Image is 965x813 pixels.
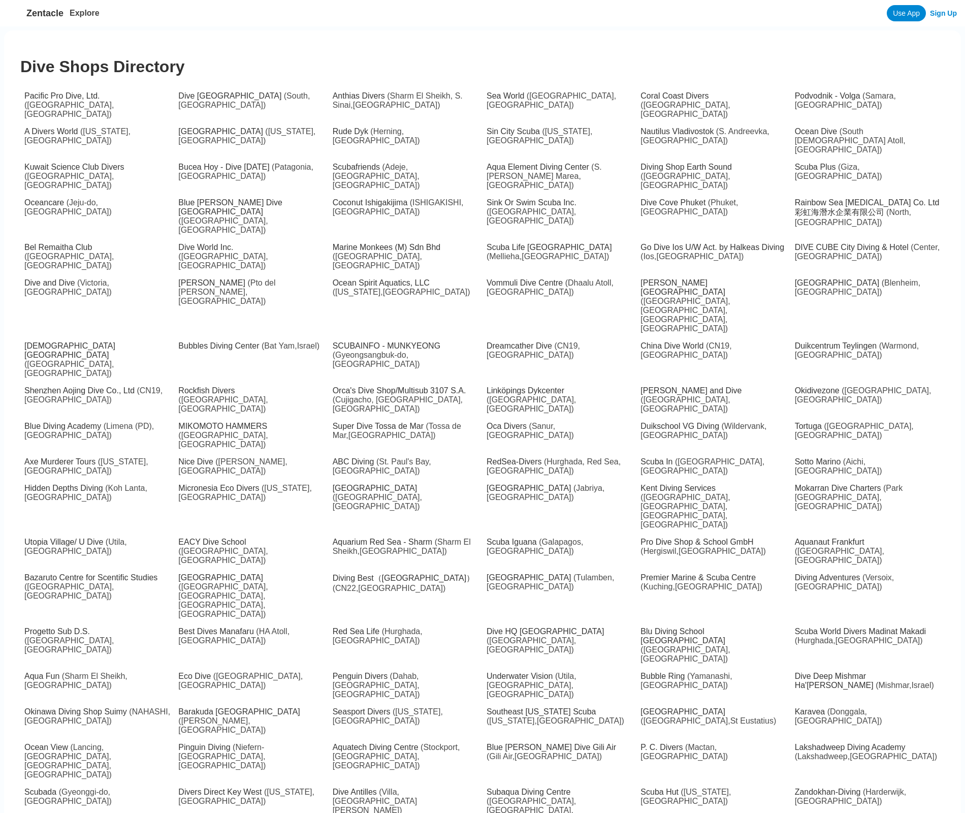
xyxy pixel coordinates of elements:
[640,788,731,805] span: ( [US_STATE] , [GEOGRAPHIC_DATA] )
[487,538,583,555] span: ( Galapagos , [GEOGRAPHIC_DATA] )
[178,252,268,270] span: ( [GEOGRAPHIC_DATA] , [GEOGRAPHIC_DATA] )
[876,681,934,690] span: ( Mishmar , Israel )
[333,743,460,770] a: Aquatech Diving Centre (Stockport,[GEOGRAPHIC_DATA], [GEOGRAPHIC_DATA])
[178,91,310,109] span: ( South , [GEOGRAPHIC_DATA] )
[333,351,420,368] span: ( Gyeongsangbuk-do , [GEOGRAPHIC_DATA] )
[487,243,612,261] a: Scuba Life [GEOGRAPHIC_DATA] (Mellieha,[GEOGRAPHIC_DATA])
[795,457,882,475] span: ( Aichi , [GEOGRAPHIC_DATA] )
[795,91,896,109] a: Podvodnik - Volga (Samara,[GEOGRAPHIC_DATA])
[333,707,443,725] span: ( [US_STATE] , [GEOGRAPHIC_DATA] )
[795,243,940,261] a: DIVE CUBE City Diving & Hotel (Center,[GEOGRAPHIC_DATA])
[795,484,903,511] span: ( Park [GEOGRAPHIC_DATA] , [GEOGRAPHIC_DATA] )
[487,91,616,109] span: ( [GEOGRAPHIC_DATA] , [GEOGRAPHIC_DATA] )
[178,278,275,305] a: [PERSON_NAME] (Pto del [PERSON_NAME],[GEOGRAPHIC_DATA])
[640,716,776,725] span: ( [GEOGRAPHIC_DATA] , St Eustatius )
[262,341,319,350] span: ( Bat Yam , Israel )
[333,422,461,440] span: ( Tossa de Mar , [GEOGRAPHIC_DATA] )
[487,484,604,502] span: ( Jabriya , [GEOGRAPHIC_DATA] )
[487,716,624,725] span: ( [US_STATE] , [GEOGRAPHIC_DATA] )
[24,101,114,118] span: ( [GEOGRAPHIC_DATA] , [GEOGRAPHIC_DATA] )
[333,395,463,413] span: ( Cujigacho, [GEOGRAPHIC_DATA] , [GEOGRAPHIC_DATA] )
[640,252,744,261] span: ( Ios , [GEOGRAPHIC_DATA] )
[24,743,112,779] a: Ocean View (Lancing, [GEOGRAPHIC_DATA],[GEOGRAPHIC_DATA], [GEOGRAPHIC_DATA])
[333,584,446,592] span: ( CN22 , [GEOGRAPHIC_DATA] )
[795,707,882,725] a: Karavea (Donggala,[GEOGRAPHIC_DATA])
[487,252,609,261] span: ( Mellieha , [GEOGRAPHIC_DATA] )
[930,9,957,17] a: Sign Up
[640,163,732,190] a: Diving Shop Earth Sound ([GEOGRAPHIC_DATA],[GEOGRAPHIC_DATA])
[178,707,300,734] a: Barakuda [GEOGRAPHIC_DATA] ([PERSON_NAME],[GEOGRAPHIC_DATA])
[795,386,931,404] span: ( [GEOGRAPHIC_DATA] , [GEOGRAPHIC_DATA] )
[178,672,303,690] span: ( [GEOGRAPHIC_DATA] , [GEOGRAPHIC_DATA] )
[640,672,732,690] a: Bubble Ring (Yamanashi,[GEOGRAPHIC_DATA])
[333,91,463,109] span: ( Sharm El Sheikh, S. Sinai , [GEOGRAPHIC_DATA] )
[24,627,114,654] a: Progetto Sub D.S. ([GEOGRAPHIC_DATA],[GEOGRAPHIC_DATA])
[795,278,920,296] a: [GEOGRAPHIC_DATA] (Blenheim,[GEOGRAPHIC_DATA])
[178,484,312,502] a: Micronesia Eco Divers ([US_STATE],[GEOGRAPHIC_DATA])
[487,278,614,296] a: Vommuli Dive Centre (Dhaalu Atoll,[GEOGRAPHIC_DATA])
[487,538,583,555] a: Scuba Iguana (Galapagos,[GEOGRAPHIC_DATA])
[487,395,576,413] span: ( [GEOGRAPHIC_DATA] , [GEOGRAPHIC_DATA] )
[795,341,919,359] span: ( Warmond , [GEOGRAPHIC_DATA] )
[640,91,730,118] a: Coral Coast Divers ([GEOGRAPHIC_DATA],[GEOGRAPHIC_DATA])
[24,538,127,555] a: Utopia Village/ U Dive (Utila,[GEOGRAPHIC_DATA])
[24,672,127,690] a: Aqua Fun (Sharm El Sheikh,[GEOGRAPHIC_DATA])
[178,743,266,770] span: ( Niefern-[GEOGRAPHIC_DATA] , [GEOGRAPHIC_DATA] )
[178,457,287,475] span: ( [PERSON_NAME] , [GEOGRAPHIC_DATA] )
[178,91,310,109] a: Dive [GEOGRAPHIC_DATA] (South,[GEOGRAPHIC_DATA])
[887,5,926,21] a: Use App
[178,457,287,475] a: Nice Dive ([PERSON_NAME],[GEOGRAPHIC_DATA])
[178,788,314,805] a: Divers Direct Key West ([US_STATE],[GEOGRAPHIC_DATA])
[487,127,592,145] a: Sin City Scuba ([US_STATE],[GEOGRAPHIC_DATA])
[24,91,114,118] a: Pacific Pro Dive, Ltd. ([GEOGRAPHIC_DATA],[GEOGRAPHIC_DATA])
[24,743,112,779] span: ( Lancing, [GEOGRAPHIC_DATA] , [GEOGRAPHIC_DATA], [GEOGRAPHIC_DATA] )
[640,582,762,591] span: ( Kuching , [GEOGRAPHIC_DATA] )
[487,127,592,145] span: ( [US_STATE] , [GEOGRAPHIC_DATA] )
[795,484,903,511] a: Mokarran Dive Charters (Park [GEOGRAPHIC_DATA],[GEOGRAPHIC_DATA])
[640,278,730,333] a: [PERSON_NAME][GEOGRAPHIC_DATA] ([GEOGRAPHIC_DATA], [GEOGRAPHIC_DATA],[GEOGRAPHIC_DATA], [GEOGRAPH...
[640,297,730,333] span: ( [GEOGRAPHIC_DATA], [GEOGRAPHIC_DATA] , [GEOGRAPHIC_DATA], [GEOGRAPHIC_DATA] )
[487,672,576,699] span: ( Utila, [GEOGRAPHIC_DATA] , [GEOGRAPHIC_DATA] )
[640,627,730,663] a: Blu Diving School [GEOGRAPHIC_DATA] ([GEOGRAPHIC_DATA],[GEOGRAPHIC_DATA])
[24,636,114,654] span: ( [GEOGRAPHIC_DATA] , [GEOGRAPHIC_DATA] )
[178,127,315,145] a: [GEOGRAPHIC_DATA] ([US_STATE],[GEOGRAPHIC_DATA])
[178,395,268,413] span: ( [GEOGRAPHIC_DATA] , [GEOGRAPHIC_DATA] )
[333,627,423,645] a: Red Sea Life (Hurghada,[GEOGRAPHIC_DATA])
[640,422,766,440] a: Duikschool VG Diving (Wildervank,[GEOGRAPHIC_DATA])
[333,672,420,699] span: ( Dahab, [GEOGRAPHIC_DATA] , [GEOGRAPHIC_DATA] )
[487,278,614,296] span: ( Dhaalu Atoll , [GEOGRAPHIC_DATA] )
[795,573,894,591] a: Diving Adventures (Versoix,[GEOGRAPHIC_DATA])
[8,5,24,21] img: Zentacle logo
[24,672,127,690] span: ( Sharm El Sheikh , [GEOGRAPHIC_DATA] )
[20,57,945,76] h1: Dive Shops Directory
[487,752,602,761] span: ( Gili Air , [GEOGRAPHIC_DATA] )
[640,493,730,529] span: ( [GEOGRAPHIC_DATA], [GEOGRAPHIC_DATA] , [GEOGRAPHIC_DATA], [GEOGRAPHIC_DATA] )
[795,163,882,180] span: ( Giza , [GEOGRAPHIC_DATA] )
[487,573,614,591] span: ( Tulamben , [GEOGRAPHIC_DATA] )
[24,538,127,555] span: ( Utila , [GEOGRAPHIC_DATA] )
[640,243,784,261] a: Go Dive Ios U/W Act. by Halkeas Diving (Ios,[GEOGRAPHIC_DATA])
[795,636,923,645] span: ( Hurghada , [GEOGRAPHIC_DATA] )
[178,431,268,449] span: ( [GEOGRAPHIC_DATA] , [GEOGRAPHIC_DATA] )
[640,198,738,216] span: ( Phuket , [GEOGRAPHIC_DATA] )
[487,484,604,502] a: [GEOGRAPHIC_DATA] (Jabriya,[GEOGRAPHIC_DATA])
[640,395,730,413] span: ( [GEOGRAPHIC_DATA] , [GEOGRAPHIC_DATA] )
[178,573,268,618] a: [GEOGRAPHIC_DATA] ([GEOGRAPHIC_DATA], [GEOGRAPHIC_DATA],[GEOGRAPHIC_DATA], [GEOGRAPHIC_DATA])
[178,243,268,270] a: Dive World Inc. ([GEOGRAPHIC_DATA],[GEOGRAPHIC_DATA])
[795,422,914,440] a: Tortuga ([GEOGRAPHIC_DATA],[GEOGRAPHIC_DATA])
[795,538,884,565] a: Aquanaut Frankfurt ([GEOGRAPHIC_DATA],[GEOGRAPHIC_DATA])
[333,627,423,645] span: ( Hurghada , [GEOGRAPHIC_DATA] )
[24,788,112,805] a: Scubada (Gyeonggi-do,[GEOGRAPHIC_DATA])
[795,743,937,761] a: Lakshadweep Diving Academy (Lakshadweep,[GEOGRAPHIC_DATA])
[26,8,63,19] span: Zentacle
[640,386,742,413] a: [PERSON_NAME] and Dive ([GEOGRAPHIC_DATA],[GEOGRAPHIC_DATA])
[640,743,728,761] a: P. C. Divers (Mactan,[GEOGRAPHIC_DATA])
[178,538,268,565] a: EACY Dive School ([GEOGRAPHIC_DATA],[GEOGRAPHIC_DATA])
[795,386,931,404] a: Okidivezone ([GEOGRAPHIC_DATA],[GEOGRAPHIC_DATA])
[333,341,440,368] a: SCUBAINFO - MUNKYEONG (Gyeongsangbuk-do,[GEOGRAPHIC_DATA])
[640,547,766,555] span: ( Hergiswil , [GEOGRAPHIC_DATA] )
[640,198,738,216] a: Dive Cove Phuket (Phuket,[GEOGRAPHIC_DATA])
[24,360,114,378] span: ( [GEOGRAPHIC_DATA] , [GEOGRAPHIC_DATA] )
[487,341,580,359] a: Dreamcather Dive (CN19,[GEOGRAPHIC_DATA])
[640,788,731,805] a: Scuba Hut ([US_STATE],[GEOGRAPHIC_DATA])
